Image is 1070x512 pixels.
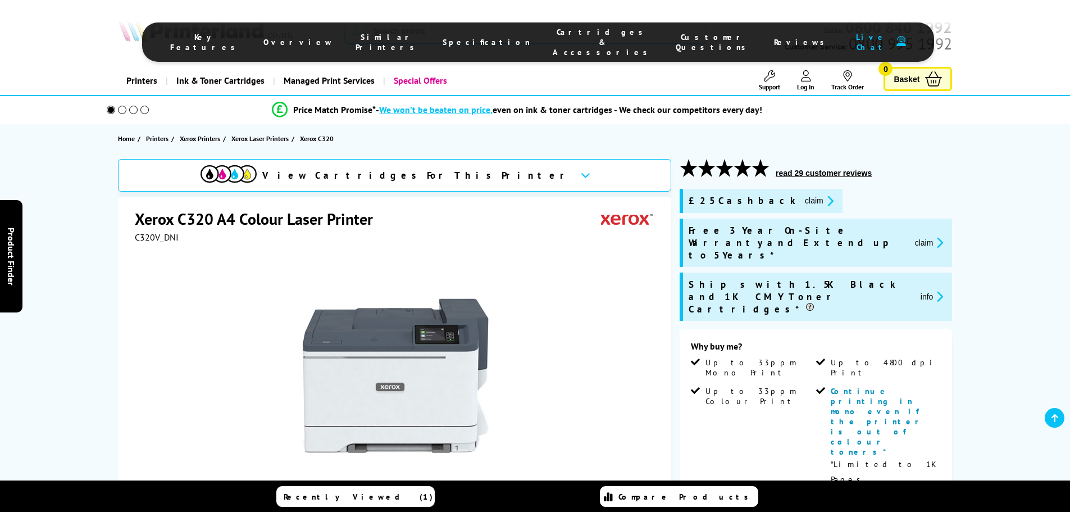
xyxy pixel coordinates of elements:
a: Special Offers [383,66,456,95]
a: Log In [797,70,814,91]
a: Recently Viewed (1) [276,486,435,507]
span: Cartridges & Accessories [553,27,653,57]
button: read 29 customer reviews [772,168,875,178]
img: View Cartridges [201,165,257,183]
span: Similar Printers [356,32,420,52]
span: Free 3 Year On-Site Warranty and Extend up to 5 Years* [689,224,906,261]
span: Ships with 1.5K Black and 1K CMY Toner Cartridges* [689,278,912,315]
span: Home [118,133,135,144]
span: Up to 33ppm Mono Print [705,357,813,378]
span: View Cartridges For This Printer [262,169,571,182]
button: promo-description [802,194,837,207]
a: Xerox Printers [180,133,223,144]
span: £25 Cashback [689,194,796,207]
span: Support [759,83,780,91]
a: Track Order [831,70,864,91]
a: Printers [146,133,171,144]
img: user-headset-duotone.svg [896,36,906,47]
span: Basket [894,71,919,87]
span: Key Features [170,32,241,52]
span: We won’t be beaten on price, [379,104,493,115]
span: 0 [878,62,893,76]
span: Log In [797,83,814,91]
span: Customer Questions [676,32,752,52]
div: Why buy me? [691,341,941,357]
span: Xerox Printers [180,133,220,144]
a: Compare Products [600,486,758,507]
span: Reviews [774,37,830,47]
span: Specification [443,37,530,47]
span: Up to 33ppm Colour Print [705,386,813,406]
a: Printers [118,66,166,95]
div: - even on ink & toner cartridges - We check our competitors every day! [376,104,762,115]
span: Xerox C320 [300,133,334,144]
span: Overview [263,37,333,47]
p: *Limited to 1K Pages [831,457,939,487]
a: Basket 0 [884,67,952,91]
a: Xerox Laser Printers [231,133,292,144]
img: Xerox C320 [286,265,506,486]
li: modal_Promise [92,100,944,120]
button: promo-description [917,290,947,303]
span: Live Chat [853,32,891,52]
a: Xerox C320 [300,133,336,144]
span: C320V_DNI [135,232,179,243]
span: Product Finder [6,227,17,285]
span: Recently Viewed (1) [284,492,433,502]
h1: Xerox C320 A4 Colour Laser Printer [135,209,384,229]
a: Ink & Toner Cartridges [166,66,273,95]
span: Ink & Toner Cartridges [176,66,265,95]
span: Continue printing in mono even if the printer is out of colour toners* [831,386,925,457]
span: Price Match Promise* [293,104,376,115]
a: Support [759,70,780,91]
span: Up to 4800 dpi Print [831,357,939,378]
span: Xerox Laser Printers [231,133,289,144]
span: Compare Products [618,492,754,502]
a: Managed Print Services [273,66,383,95]
span: Printers [146,133,169,144]
a: Home [118,133,138,144]
button: promo-description [912,236,947,249]
img: Xerox [601,209,653,229]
